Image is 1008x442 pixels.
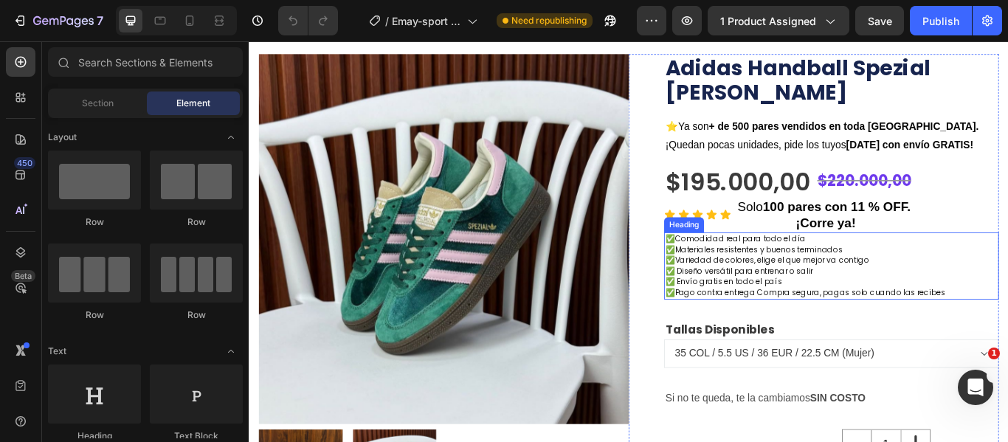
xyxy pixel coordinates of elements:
[988,348,1000,359] span: 1
[708,6,849,35] button: 1 product assigned
[278,6,338,35] div: Undo/Redo
[487,207,528,221] div: Heading
[484,145,655,182] div: $195.000,00
[14,157,35,169] div: 450
[486,261,657,274] span: ✅ Diseño versátil para entrenar o salir
[570,184,776,201] span: Solo
[910,6,972,35] button: Publish
[486,286,812,299] span: ✅Pago contra entrega Compra segura, pagas solo cuando las recibes
[48,345,66,358] span: Text
[536,93,852,106] strong: + de 500 pares vendidos en toda [GEOGRAPHIC_DATA].
[6,6,110,35] button: 7
[392,13,461,29] span: Emay-sport -Espezial
[655,410,719,422] strong: SIN COSTO
[599,184,771,201] strong: 100 pares con 11 % OFF.
[176,97,210,110] span: Element
[486,406,873,427] p: Si no te queda, te la cambiamos
[486,236,692,249] span: ✅Materiales resistentes y buenos terminados
[486,93,851,127] span: Ya son ¡Quedan pocas unidades, pide los tuyos
[48,308,141,322] div: Row
[97,12,103,30] p: 7
[484,325,614,348] legend: Tallas Disponibles
[486,89,873,132] p: ⭐
[868,15,892,27] span: Save
[486,274,621,286] span: ✅ Envío gratis en todo el país
[638,204,707,220] strong: ¡Corre ya!
[249,41,1008,442] iframe: Design area
[11,270,35,282] div: Beta
[720,13,816,29] span: 1 product assigned
[511,14,587,27] span: Need republishing
[484,15,874,76] h1: Adidas Handball Spezial [PERSON_NAME]
[922,13,959,29] div: Publish
[150,215,243,229] div: Row
[48,47,243,77] input: Search Sections & Elements
[150,308,243,322] div: Row
[661,148,773,178] div: $220.000,00
[219,125,243,149] span: Toggle open
[48,215,141,229] div: Row
[219,339,243,363] span: Toggle open
[958,370,993,405] iframe: Intercom live chat
[82,97,114,110] span: Section
[855,6,904,35] button: Save
[697,114,845,127] strong: [DATE] con envío GRATIS!
[486,249,723,261] span: ✅Variedad de colores, elige el que mejor va contigo
[385,13,389,29] span: /
[48,131,77,144] span: Layout
[486,224,649,236] span: ✅Comodidad real para todo el día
